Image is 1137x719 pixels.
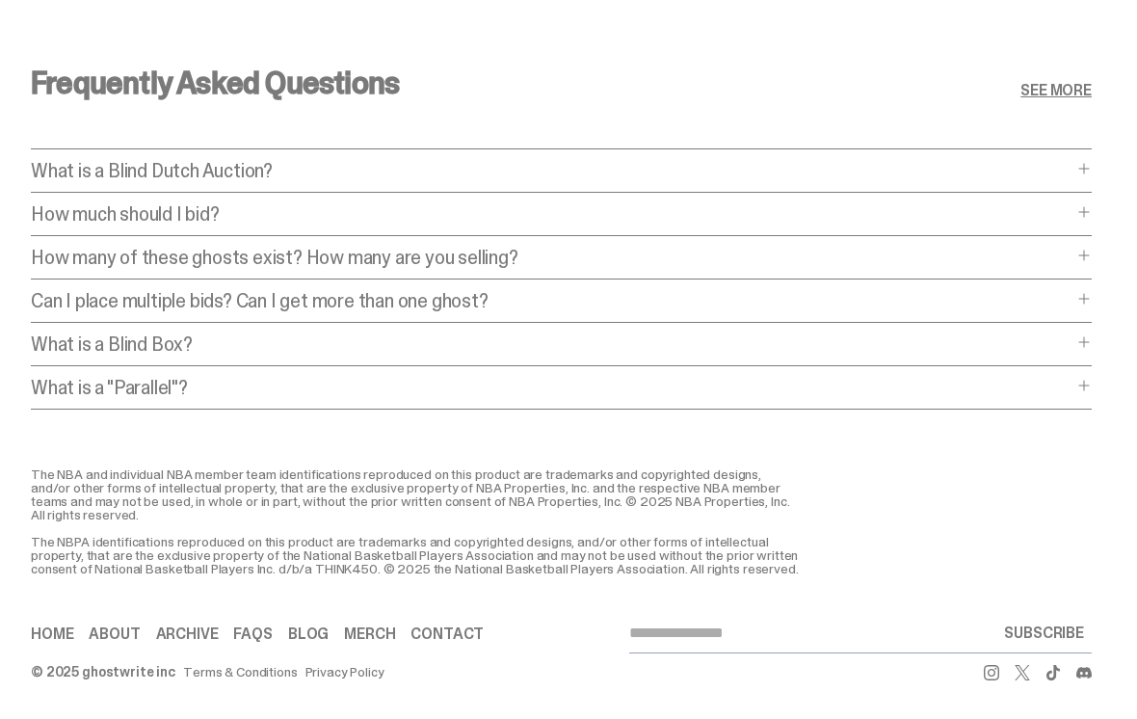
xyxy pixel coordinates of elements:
p: Can I place multiple bids? Can I get more than one ghost? [31,291,1072,310]
div: © 2025 ghostwrite inc [31,665,175,679]
a: Home [31,626,73,642]
p: What is a "Parallel"? [31,378,1072,397]
a: Blog [288,626,329,642]
a: Terms & Conditions [183,665,297,679]
div: The NBA and individual NBA member team identifications reproduced on this product are trademarks ... [31,467,802,575]
button: SUBSCRIBE [996,614,1092,652]
a: SEE MORE [1020,83,1092,98]
a: Archive [156,626,219,642]
a: Contact [410,626,484,642]
a: FAQs [233,626,272,642]
p: What is a Blind Box? [31,334,1072,354]
p: What is a Blind Dutch Auction? [31,161,1072,180]
a: Merch [344,626,395,642]
h3: Frequently Asked Questions [31,67,399,98]
p: How much should I bid? [31,204,1072,224]
a: Privacy Policy [305,665,384,679]
a: About [89,626,140,642]
p: How many of these ghosts exist? How many are you selling? [31,248,1072,267]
